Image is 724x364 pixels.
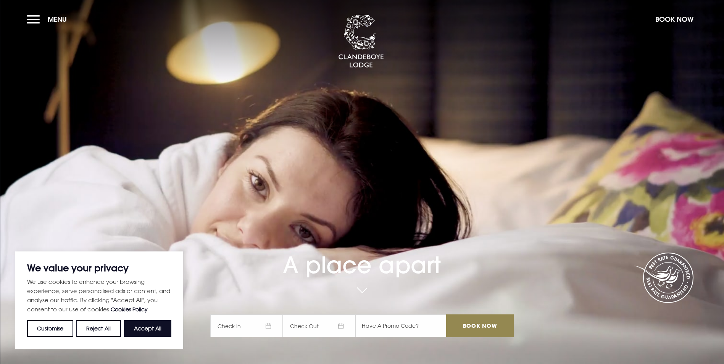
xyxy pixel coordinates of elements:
button: Book Now [651,11,697,27]
span: Check Out [283,314,355,337]
input: Book Now [446,314,513,337]
p: We use cookies to enhance your browsing experience, serve personalised ads or content, and analys... [27,277,171,314]
p: We value your privacy [27,263,171,272]
h1: A place apart [210,229,513,279]
button: Accept All [124,320,171,337]
img: Clandeboye Lodge [338,15,384,68]
button: Menu [27,11,71,27]
button: Reject All [76,320,121,337]
div: We value your privacy [15,251,183,349]
a: Cookies Policy [111,306,148,312]
span: Check In [210,314,283,337]
button: Customise [27,320,73,337]
input: Have A Promo Code? [355,314,446,337]
span: Menu [48,15,67,24]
